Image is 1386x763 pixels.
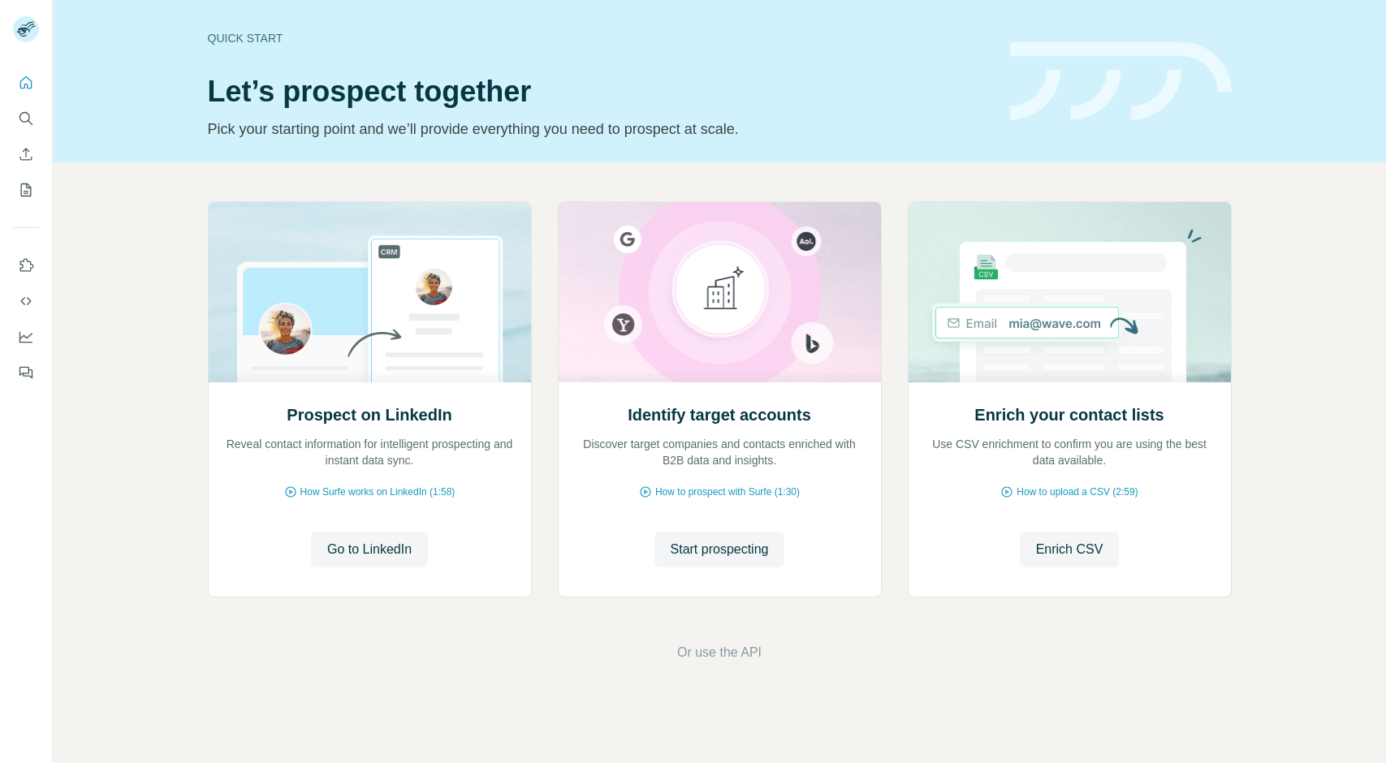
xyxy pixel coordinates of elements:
[654,532,785,567] button: Start prospecting
[677,643,762,662] button: Or use the API
[1017,485,1138,499] span: How to upload a CSV (2:59)
[13,140,39,169] button: Enrich CSV
[208,118,991,140] p: Pick your starting point and we’ll provide everything you need to prospect at scale.
[925,436,1215,468] p: Use CSV enrichment to confirm you are using the best data available.
[655,485,800,499] span: How to prospect with Surfe (1:30)
[974,403,1164,426] h2: Enrich your contact lists
[208,30,991,46] div: Quick start
[13,175,39,205] button: My lists
[13,358,39,387] button: Feedback
[311,532,428,567] button: Go to LinkedIn
[908,202,1232,382] img: Enrich your contact lists
[208,75,991,108] h1: Let’s prospect together
[13,68,39,97] button: Quick start
[1036,540,1103,559] span: Enrich CSV
[1010,42,1232,121] img: banner
[558,202,882,382] img: Identify target accounts
[628,403,811,426] h2: Identify target accounts
[1020,532,1120,567] button: Enrich CSV
[13,322,39,351] button: Dashboard
[225,436,515,468] p: Reveal contact information for intelligent prospecting and instant data sync.
[208,202,532,382] img: Prospect on LinkedIn
[300,485,456,499] span: How Surfe works on LinkedIn (1:58)
[13,287,39,316] button: Use Surfe API
[575,436,865,468] p: Discover target companies and contacts enriched with B2B data and insights.
[13,251,39,280] button: Use Surfe on LinkedIn
[327,540,412,559] span: Go to LinkedIn
[13,104,39,133] button: Search
[671,540,769,559] span: Start prospecting
[287,403,451,426] h2: Prospect on LinkedIn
